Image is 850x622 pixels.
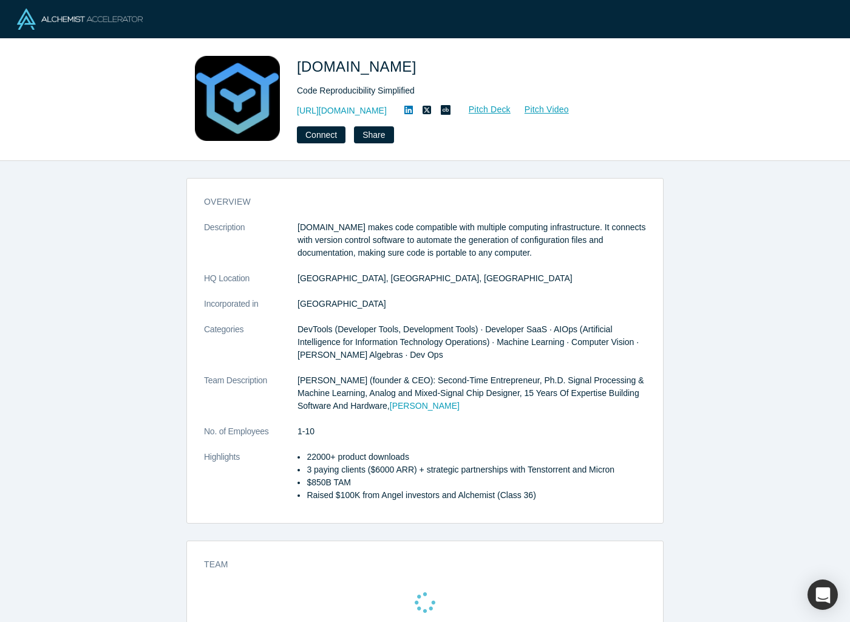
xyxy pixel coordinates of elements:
dt: Highlights [204,451,297,514]
dt: Team Description [204,374,297,425]
img: Alchemist Logo [17,9,143,30]
li: $850B TAM [307,476,646,489]
dd: 1-10 [297,425,646,438]
span: [DOMAIN_NAME] [297,58,421,75]
li: Raised $100K from Angel investors and Alchemist (Class 36) [307,489,646,502]
span: DevTools (Developer Tools, Development Tools) · Developer SaaS · AIOps (Artificial Intelligence f... [297,324,639,360]
img: Ogre.run's Logo [195,56,280,141]
li: 22000+ product downloads [307,451,646,463]
h3: Team [204,558,629,571]
dd: [GEOGRAPHIC_DATA], [GEOGRAPHIC_DATA], [GEOGRAPHIC_DATA] [297,272,646,285]
button: Share [354,126,393,143]
div: Code Reproducibility Simplified [297,84,637,97]
a: [URL][DOMAIN_NAME] [297,104,387,117]
dd: [GEOGRAPHIC_DATA] [297,298,646,310]
p: [DOMAIN_NAME] makes code compatible with multiple computing infrastructure. It connects with vers... [297,221,646,259]
a: [PERSON_NAME] [390,401,460,411]
dt: HQ Location [204,272,297,298]
p: [PERSON_NAME] (founder & CEO): Second-Time Entrepreneur, Ph.D. Signal Processing & Machine Learni... [297,374,646,412]
dt: Categories [204,323,297,374]
li: 3 paying clients ($6000 ARR) + strategic partnerships with Tenstorrent and Micron [307,463,646,476]
h3: overview [204,196,629,208]
dt: Incorporated in [204,298,297,323]
dt: Description [204,221,297,272]
dt: No. of Employees [204,425,297,451]
a: Pitch Deck [455,103,511,117]
button: Connect [297,126,345,143]
a: Pitch Video [511,103,569,117]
